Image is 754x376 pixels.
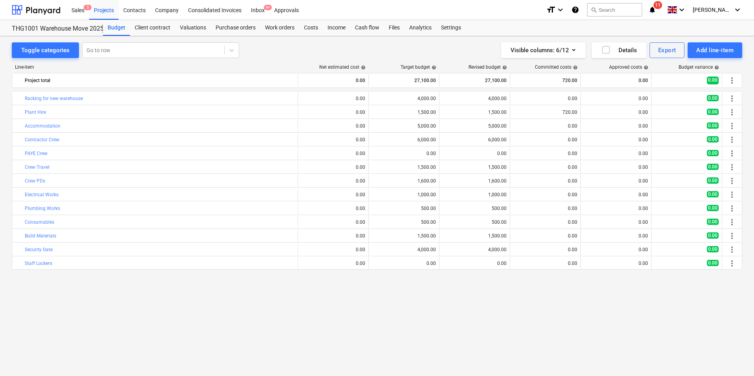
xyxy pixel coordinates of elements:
[211,20,260,36] div: Purchase orders
[727,190,737,199] span: More actions
[727,76,737,85] span: More actions
[650,42,685,58] button: Export
[301,247,365,252] div: 0.00
[319,64,366,70] div: Net estimated cost
[25,192,59,197] a: Electrical Works
[727,108,737,117] span: More actions
[727,259,737,268] span: More actions
[443,96,507,101] div: 4,000.00
[688,42,742,58] button: Add line-item
[727,149,737,158] span: More actions
[372,96,436,101] div: 4,000.00
[727,135,737,144] span: More actions
[584,110,648,115] div: 0.00
[175,20,211,36] a: Valuations
[443,137,507,142] div: 6,000.00
[707,77,719,84] span: 0.00
[584,164,648,170] div: 0.00
[301,192,365,197] div: 0.00
[513,96,577,101] div: 0.00
[25,137,59,142] a: Contractor Crew
[513,247,577,252] div: 0.00
[707,191,719,197] span: 0.00
[513,219,577,225] div: 0.00
[677,5,686,15] i: keyboard_arrow_down
[299,20,323,36] a: Costs
[707,246,719,252] span: 0.00
[592,42,646,58] button: Details
[501,42,586,58] button: Visible columns:6/12
[601,45,637,55] div: Details
[727,231,737,241] span: More actions
[707,136,719,142] span: 0.00
[372,137,436,142] div: 6,000.00
[372,219,436,225] div: 500.00
[25,164,49,170] a: Crew Travel
[25,123,60,129] a: Accommodation
[707,122,719,129] span: 0.00
[260,20,299,36] a: Work orders
[443,247,507,252] div: 4,000.00
[84,5,92,10] span: 5
[513,110,577,115] div: 720.00
[727,176,737,186] span: More actions
[401,64,436,70] div: Target budget
[513,123,577,129] div: 0.00
[264,5,272,10] span: 9+
[25,74,295,87] div: Project total
[715,338,754,376] iframe: Chat Widget
[513,233,577,239] div: 0.00
[648,5,656,15] i: notifications
[556,5,565,15] i: keyboard_arrow_down
[130,20,175,36] a: Client contract
[584,261,648,266] div: 0.00
[587,3,642,16] button: Search
[443,110,507,115] div: 1,500.00
[12,64,298,70] div: Line-item
[727,121,737,131] span: More actions
[707,95,719,101] span: 0.00
[443,151,507,156] div: 0.00
[301,96,365,101] div: 0.00
[372,192,436,197] div: 1,000.00
[584,151,648,156] div: 0.00
[301,178,365,184] div: 0.00
[372,151,436,156] div: 0.00
[443,206,507,211] div: 500.00
[707,260,719,266] span: 0.00
[707,150,719,156] span: 0.00
[25,151,48,156] a: PAYE Crew
[25,178,45,184] a: Crew PDs
[571,65,578,70] span: help
[513,151,577,156] div: 0.00
[301,151,365,156] div: 0.00
[301,110,365,115] div: 0.00
[25,233,56,239] a: Build Materials
[443,233,507,239] div: 1,500.00
[511,45,576,55] div: Visible columns : 6/12
[404,20,436,36] a: Analytics
[323,20,350,36] a: Income
[535,64,578,70] div: Committed costs
[25,206,60,211] a: Plumbing Works
[727,245,737,254] span: More actions
[513,74,577,87] div: 720.00
[513,178,577,184] div: 0.00
[727,204,737,213] span: More actions
[436,20,466,36] a: Settings
[384,20,404,36] a: Files
[430,65,436,70] span: help
[469,64,507,70] div: Revised budget
[584,178,648,184] div: 0.00
[443,261,507,266] div: 0.00
[443,74,507,87] div: 27,100.00
[350,20,384,36] a: Cash flow
[301,206,365,211] div: 0.00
